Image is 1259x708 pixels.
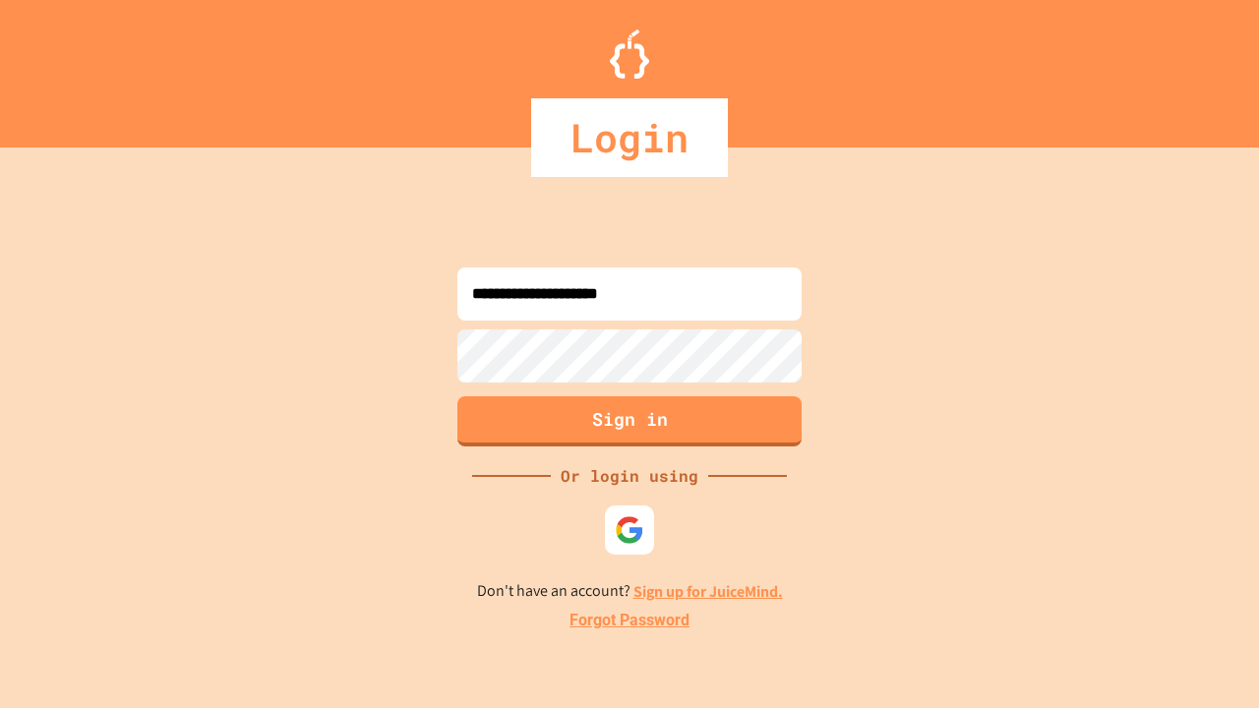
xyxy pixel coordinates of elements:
iframe: chat widget [1096,544,1239,627]
a: Sign up for JuiceMind. [633,581,783,602]
img: Logo.svg [610,29,649,79]
img: google-icon.svg [615,515,644,545]
iframe: chat widget [1176,629,1239,688]
a: Forgot Password [570,609,689,632]
p: Don't have an account? [477,579,783,604]
button: Sign in [457,396,802,446]
div: Or login using [551,464,708,488]
div: Login [531,98,728,177]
